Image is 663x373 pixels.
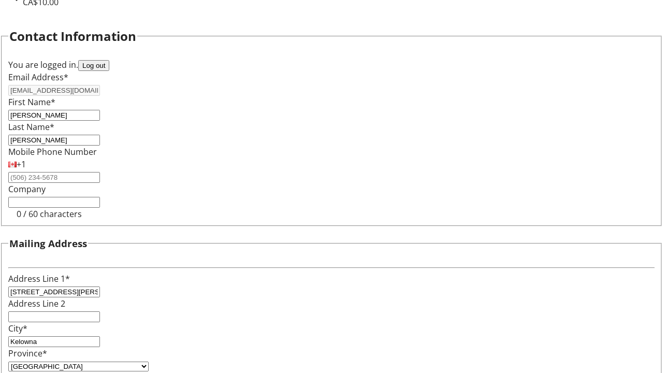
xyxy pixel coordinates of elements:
tr-character-limit: 0 / 60 characters [17,208,82,220]
label: Address Line 1* [8,273,70,284]
input: Address [8,286,100,297]
label: Province* [8,348,47,359]
label: Mobile Phone Number [8,146,97,157]
label: Address Line 2 [8,298,65,309]
label: Company [8,183,46,195]
h3: Mailing Address [9,236,87,251]
label: Email Address* [8,71,68,83]
input: (506) 234-5678 [8,172,100,183]
label: City* [8,323,27,334]
button: Log out [78,60,109,71]
label: First Name* [8,96,55,108]
div: You are logged in. [8,59,655,71]
label: Last Name* [8,121,54,133]
h2: Contact Information [9,27,136,46]
input: City [8,336,100,347]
